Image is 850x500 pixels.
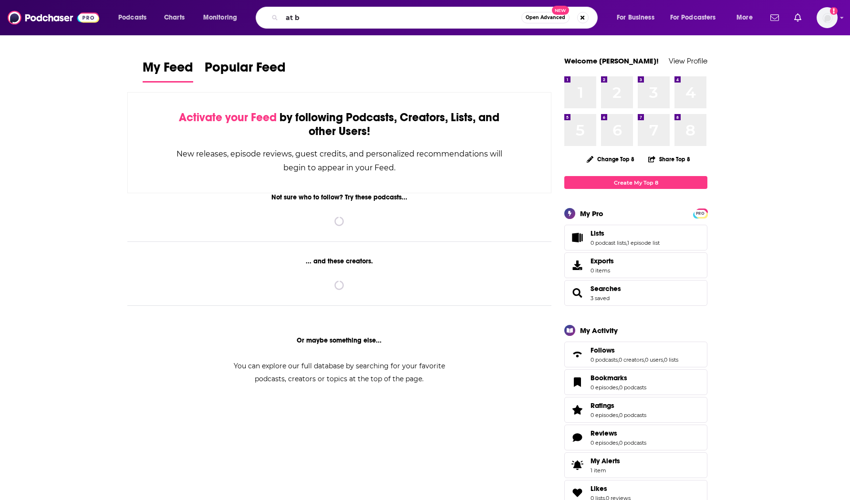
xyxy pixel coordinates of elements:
[564,452,707,478] a: My Alerts
[568,458,587,472] span: My Alerts
[8,9,99,27] img: Podchaser - Follow, Share and Rate Podcasts
[143,59,193,81] span: My Feed
[730,10,765,25] button: open menu
[591,267,614,274] span: 0 items
[817,7,838,28] button: Show profile menu
[197,10,249,25] button: open menu
[618,439,619,446] span: ,
[619,384,646,391] a: 0 podcasts
[564,176,707,189] a: Create My Top 8
[564,225,707,250] span: Lists
[580,326,618,335] div: My Activity
[591,412,618,418] a: 0 episodes
[695,210,706,217] span: PRO
[265,7,607,29] div: Search podcasts, credits, & more...
[669,56,707,65] a: View Profile
[143,59,193,83] a: My Feed
[164,11,185,24] span: Charts
[591,295,610,302] a: 3 saved
[568,231,587,244] a: Lists
[564,56,659,65] a: Welcome [PERSON_NAME]!
[591,257,614,265] span: Exports
[591,229,604,238] span: Lists
[664,356,678,363] a: 0 lists
[591,457,620,465] span: My Alerts
[790,10,805,26] a: Show notifications dropdown
[817,7,838,28] img: User Profile
[619,412,646,418] a: 0 podcasts
[127,257,551,265] div: ... and these creators.
[591,356,618,363] a: 0 podcasts
[222,360,456,385] div: You can explore our full database by searching for your favorite podcasts, creators or topics at ...
[179,110,277,125] span: Activate your Feed
[158,10,190,25] a: Charts
[127,336,551,344] div: Or maybe something else...
[176,111,503,138] div: by following Podcasts, Creators, Lists, and other Users!
[591,429,646,437] a: Reviews
[591,374,646,382] a: Bookmarks
[564,397,707,423] span: Ratings
[568,348,587,361] a: Follows
[568,431,587,444] a: Reviews
[591,467,620,474] span: 1 item
[568,286,587,300] a: Searches
[552,6,569,15] span: New
[591,401,614,410] span: Ratings
[591,401,646,410] a: Ratings
[591,240,626,246] a: 0 podcast lists
[830,7,838,15] svg: Add a profile image
[619,439,646,446] a: 0 podcasts
[644,356,645,363] span: ,
[663,356,664,363] span: ,
[619,356,644,363] a: 0 creators
[203,11,237,24] span: Monitoring
[564,252,707,278] a: Exports
[626,240,627,246] span: ,
[618,356,619,363] span: ,
[591,374,627,382] span: Bookmarks
[610,10,666,25] button: open menu
[205,59,286,83] a: Popular Feed
[670,11,716,24] span: For Podcasters
[591,284,621,293] a: Searches
[591,484,607,493] span: Likes
[205,59,286,81] span: Popular Feed
[176,147,503,175] div: New releases, episode reviews, guest credits, and personalized recommendations will begin to appe...
[564,369,707,395] span: Bookmarks
[591,429,617,437] span: Reviews
[118,11,146,24] span: Podcasts
[617,11,654,24] span: For Business
[564,280,707,306] span: Searches
[645,356,663,363] a: 0 users
[627,240,660,246] a: 1 episode list
[695,209,706,217] a: PRO
[581,153,640,165] button: Change Top 8
[591,346,615,354] span: Follows
[767,10,783,26] a: Show notifications dropdown
[591,384,618,391] a: 0 episodes
[568,403,587,417] a: Ratings
[127,193,551,201] div: Not sure who to follow? Try these podcasts...
[568,259,587,272] span: Exports
[282,10,521,25] input: Search podcasts, credits, & more...
[591,229,660,238] a: Lists
[618,384,619,391] span: ,
[568,486,587,500] a: Likes
[648,150,691,168] button: Share Top 8
[618,412,619,418] span: ,
[564,425,707,450] span: Reviews
[591,439,618,446] a: 0 episodes
[591,484,631,493] a: Likes
[817,7,838,28] span: Logged in as WE_Broadcast
[521,12,570,23] button: Open AdvancedNew
[526,15,565,20] span: Open Advanced
[568,375,587,389] a: Bookmarks
[564,342,707,367] span: Follows
[112,10,159,25] button: open menu
[591,346,678,354] a: Follows
[664,10,730,25] button: open menu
